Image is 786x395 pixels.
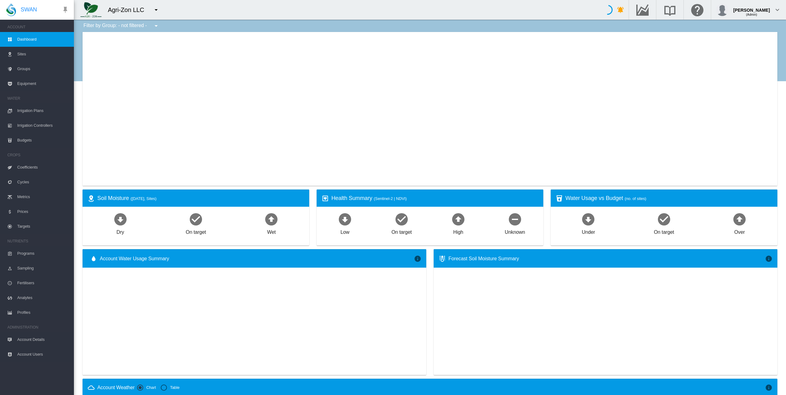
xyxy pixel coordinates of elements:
div: Soil Moisture [97,194,304,202]
span: Account Water Usage Summary [100,255,414,262]
md-icon: icon-map-marker-radius [87,195,95,202]
span: Budgets [17,133,69,148]
md-icon: icon-checkbox-marked-circle [188,212,203,226]
button: icon-menu-down [150,20,162,32]
span: Irrigation Plans [17,103,69,118]
span: Equipment [17,76,69,91]
img: SWAN-Landscape-Logo-Colour-drop.png [6,3,16,16]
md-icon: icon-information [765,384,772,391]
span: Irrigation Controllers [17,118,69,133]
md-icon: icon-information [765,255,772,262]
span: SWAN [21,6,37,14]
div: Unknown [505,226,525,236]
div: Wet [267,226,276,236]
img: profile.jpg [716,4,728,16]
span: Fertilisers [17,276,69,290]
md-icon: icon-weather-cloudy [87,384,95,391]
md-icon: icon-minus-circle [508,212,522,226]
md-icon: icon-thermometer-lines [439,255,446,262]
span: Prices [17,204,69,219]
span: Sites [17,47,69,62]
md-icon: icon-heart-box-outline [322,195,329,202]
span: ADMINISTRATION [7,322,69,332]
button: icon-bell-ring [614,4,627,16]
div: Dry [116,226,124,236]
md-radio-button: Chart [137,385,156,391]
div: Low [340,226,349,236]
span: Analytes [17,290,69,305]
img: 7FicoSLW9yRjj7F2+0uvjPufP+ga39vogPu+G1+wvBtcm3fNv859aGr42DJ5pXiEAAAAAAAAAAAAAAAAAAAAAAAAAAAAAAAAA... [80,2,102,18]
md-icon: icon-arrow-down-bold-circle [581,212,596,226]
div: High [453,226,464,236]
span: ([DATE], Sites) [131,196,156,201]
md-icon: icon-pin [62,6,69,14]
md-icon: icon-arrow-down-bold-circle [338,212,352,226]
div: Over [734,226,745,236]
div: Under [582,226,595,236]
span: (Sentinel-2 | NDVI) [374,196,407,201]
span: Groups [17,62,69,76]
span: Targets [17,219,69,234]
span: Dashboard [17,32,69,47]
md-icon: icon-chevron-down [774,6,781,14]
md-icon: icon-checkbox-marked-circle [394,212,409,226]
div: Forecast Soil Moisture Summary [448,255,765,262]
span: (Admin) [746,13,757,16]
span: Profiles [17,305,69,320]
div: On target [391,226,412,236]
md-icon: icon-checkbox-marked-circle [657,212,671,226]
span: ACCOUNT [7,22,69,32]
span: (no. of sites) [625,196,646,201]
span: Metrics [17,190,69,204]
md-icon: icon-cup-water [556,195,563,202]
span: Programs [17,246,69,261]
div: Account Weather [97,384,135,391]
md-icon: icon-menu-down [152,6,160,14]
md-icon: icon-menu-down [152,22,160,30]
span: WATER [7,94,69,103]
md-radio-button: Table [161,385,180,391]
span: Coefficients [17,160,69,175]
button: icon-menu-down [150,4,162,16]
span: Sampling [17,261,69,276]
md-icon: icon-bell-ring [617,6,624,14]
div: Water Usage vs Budget [565,194,772,202]
span: CROPS [7,150,69,160]
md-icon: icon-arrow-up-bold-circle [264,212,279,226]
md-icon: Go to the Data Hub [635,6,650,14]
span: Account Users [17,347,69,362]
md-icon: Search the knowledge base [662,6,677,14]
div: Health Summary [331,194,538,202]
div: Filter by Group: - not filtered - [79,20,164,32]
span: NUTRIENTS [7,236,69,246]
div: On target [654,226,674,236]
div: On target [186,226,206,236]
md-icon: icon-arrow-up-bold-circle [732,212,747,226]
span: Cycles [17,175,69,190]
md-icon: icon-water [90,255,97,262]
div: [PERSON_NAME] [733,5,770,11]
md-icon: Click here for help [690,6,705,14]
div: Agri-Zon LLC [108,6,150,14]
md-icon: icon-information [414,255,421,262]
md-icon: icon-arrow-up-bold-circle [451,212,466,226]
span: Account Details [17,332,69,347]
md-icon: icon-arrow-down-bold-circle [113,212,128,226]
